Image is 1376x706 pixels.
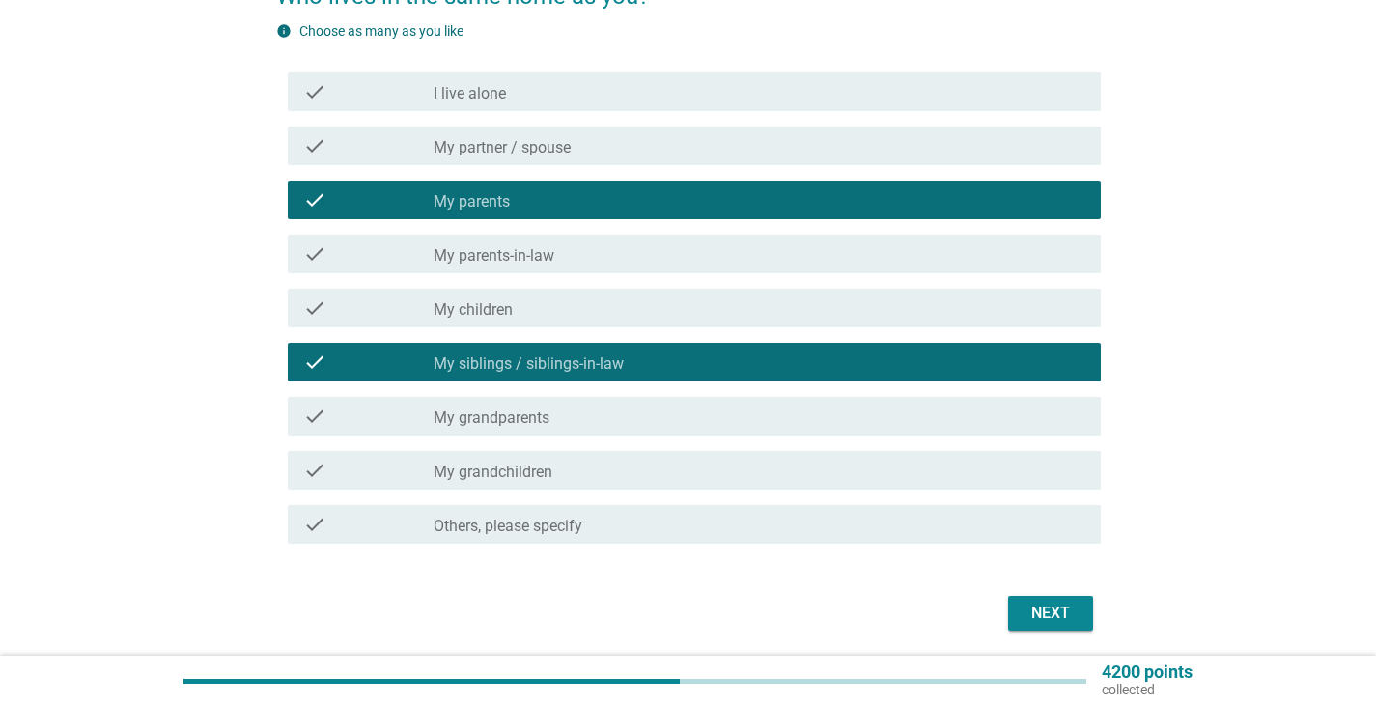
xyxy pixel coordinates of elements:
[434,84,506,103] label: I live alone
[303,242,326,266] i: check
[434,409,549,428] label: My grandparents
[434,246,554,266] label: My parents-in-law
[434,192,510,212] label: My parents
[303,351,326,374] i: check
[1102,681,1193,698] p: collected
[303,513,326,536] i: check
[434,354,624,374] label: My siblings / siblings-in-law
[434,463,552,482] label: My grandchildren
[303,80,326,103] i: check
[276,23,292,39] i: info
[434,517,582,536] label: Others, please specify
[1102,664,1193,681] p: 4200 points
[303,405,326,428] i: check
[303,188,326,212] i: check
[303,459,326,482] i: check
[434,300,513,320] label: My children
[1024,602,1078,625] div: Next
[299,23,463,39] label: Choose as many as you like
[303,134,326,157] i: check
[303,297,326,320] i: check
[1008,596,1093,631] button: Next
[434,138,571,157] label: My partner / spouse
